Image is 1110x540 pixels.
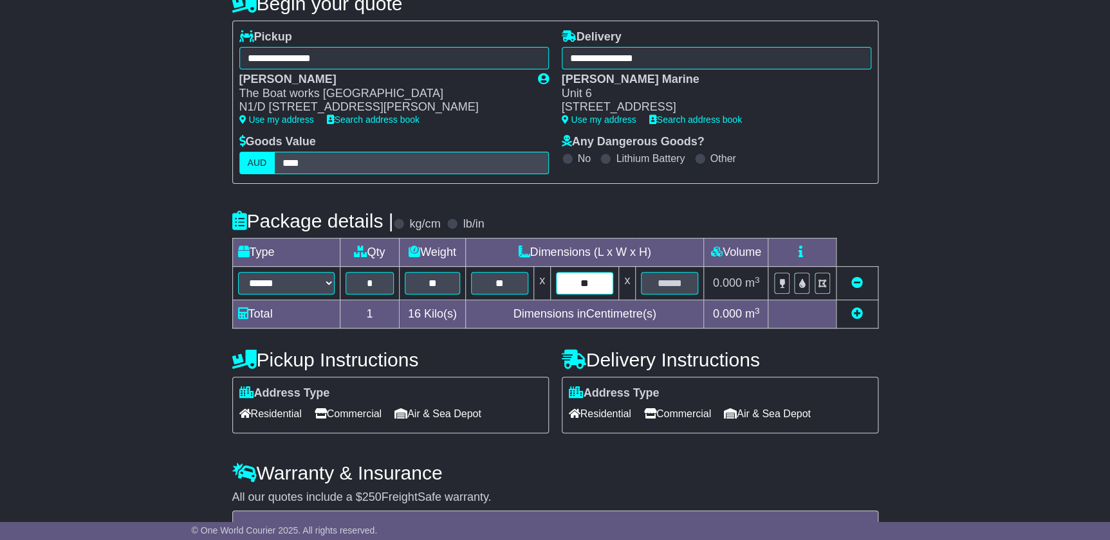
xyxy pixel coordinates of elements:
[710,152,736,165] label: Other
[644,404,711,424] span: Commercial
[239,73,525,87] div: [PERSON_NAME]
[755,275,760,285] sup: 3
[232,210,394,231] h4: Package details |
[232,300,340,328] td: Total
[562,349,878,370] h4: Delivery Instructions
[533,267,550,300] td: x
[562,135,705,149] label: Any Dangerous Goods?
[192,525,378,535] span: © One World Courier 2025. All rights reserved.
[408,307,421,320] span: 16
[704,239,768,267] td: Volume
[239,100,525,114] div: N1/D [STREET_ADDRESS][PERSON_NAME]
[239,386,330,401] label: Address Type
[340,239,400,267] td: Qty
[713,307,742,320] span: 0.000
[362,491,382,503] span: 250
[851,276,863,289] a: Remove this item
[463,217,484,231] label: lb/in
[649,114,742,125] a: Search address book
[616,152,685,165] label: Lithium Battery
[745,307,760,320] span: m
[327,114,420,125] a: Search address book
[239,152,275,174] label: AUD
[232,239,340,267] td: Type
[569,404,631,424] span: Residential
[713,276,742,289] span: 0.000
[619,267,636,300] td: x
[400,300,466,328] td: Kilo(s)
[239,135,316,149] label: Goods Value
[232,462,878,483] h4: Warranty & Insurance
[569,386,660,401] label: Address Type
[465,300,704,328] td: Dimensions in Centimetre(s)
[239,30,292,44] label: Pickup
[724,404,811,424] span: Air & Sea Depot
[465,239,704,267] td: Dimensions (L x W x H)
[578,152,591,165] label: No
[394,404,481,424] span: Air & Sea Depot
[755,306,760,316] sup: 3
[232,491,878,505] div: All our quotes include a $ FreightSafe warranty.
[745,276,760,289] span: m
[851,307,863,320] a: Add new item
[562,87,858,101] div: Unit 6
[239,87,525,101] div: The Boat works [GEOGRAPHIC_DATA]
[315,404,382,424] span: Commercial
[562,114,636,125] a: Use my address
[409,217,440,231] label: kg/cm
[562,30,622,44] label: Delivery
[400,239,466,267] td: Weight
[562,73,858,87] div: [PERSON_NAME] Marine
[239,114,314,125] a: Use my address
[232,349,549,370] h4: Pickup Instructions
[340,300,400,328] td: 1
[562,100,858,114] div: [STREET_ADDRESS]
[239,404,302,424] span: Residential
